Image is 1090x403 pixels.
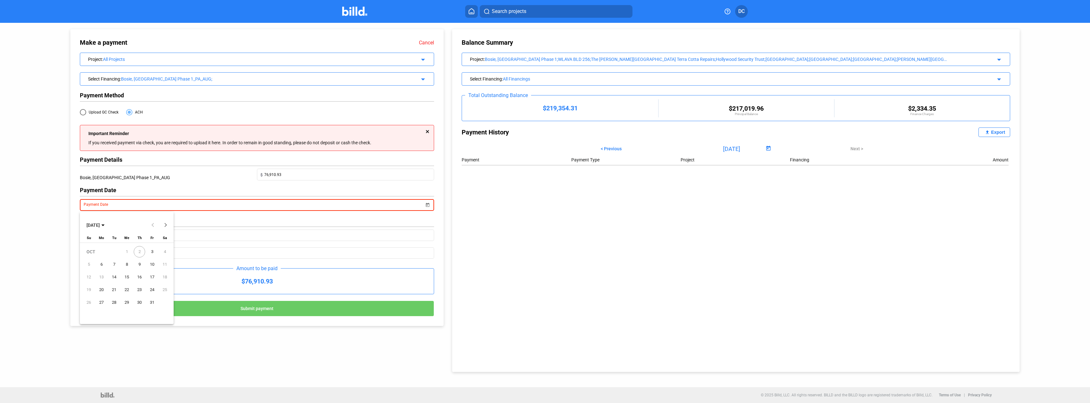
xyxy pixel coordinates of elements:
[96,259,107,270] span: 6
[159,271,170,283] span: 18
[108,297,120,308] span: 28
[108,284,120,296] span: 21
[96,284,107,296] span: 20
[99,236,104,240] span: Mo
[95,271,108,283] button: October 13, 2025
[121,297,132,308] span: 29
[124,236,129,240] span: We
[133,245,146,258] button: October 2, 2025
[159,259,170,270] span: 11
[146,246,158,257] span: 3
[146,283,158,296] button: October 24, 2025
[108,259,120,270] span: 7
[121,284,132,296] span: 22
[146,297,158,308] span: 31
[163,236,167,240] span: Sa
[133,283,146,296] button: October 23, 2025
[120,245,133,258] button: October 1, 2025
[108,283,120,296] button: October 21, 2025
[120,258,133,271] button: October 8, 2025
[134,259,145,270] span: 9
[133,271,146,283] button: October 16, 2025
[146,258,158,271] button: October 10, 2025
[108,271,120,283] button: October 14, 2025
[158,258,171,271] button: October 11, 2025
[146,271,158,283] span: 17
[159,246,170,257] span: 4
[146,259,158,270] span: 10
[108,271,120,283] span: 14
[159,284,170,296] span: 25
[138,236,142,240] span: Th
[133,258,146,271] button: October 9, 2025
[134,246,145,257] span: 2
[83,297,94,308] span: 26
[82,271,95,283] button: October 12, 2025
[158,245,171,258] button: October 4, 2025
[108,258,120,271] button: October 7, 2025
[120,296,133,309] button: October 29, 2025
[84,219,107,231] button: Choose month and year
[87,223,100,228] span: [DATE]
[146,245,158,258] button: October 3, 2025
[95,258,108,271] button: October 6, 2025
[146,284,158,296] span: 24
[96,271,107,283] span: 13
[82,258,95,271] button: October 5, 2025
[134,297,145,308] span: 30
[82,296,95,309] button: October 26, 2025
[96,297,107,308] span: 27
[82,283,95,296] button: October 19, 2025
[158,271,171,283] button: October 18, 2025
[108,296,120,309] button: October 28, 2025
[112,236,116,240] span: Tu
[120,283,133,296] button: October 22, 2025
[151,236,154,240] span: Fr
[159,219,172,231] button: Next month
[83,284,94,296] span: 19
[95,283,108,296] button: October 20, 2025
[83,259,94,270] span: 5
[120,271,133,283] button: October 15, 2025
[121,271,132,283] span: 15
[95,296,108,309] button: October 27, 2025
[134,271,145,283] span: 16
[121,246,132,257] span: 1
[146,271,158,283] button: October 17, 2025
[134,284,145,296] span: 23
[146,296,158,309] button: October 31, 2025
[121,259,132,270] span: 8
[82,245,120,258] td: OCT
[87,236,91,240] span: Su
[158,283,171,296] button: October 25, 2025
[83,271,94,283] span: 12
[133,296,146,309] button: October 30, 2025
